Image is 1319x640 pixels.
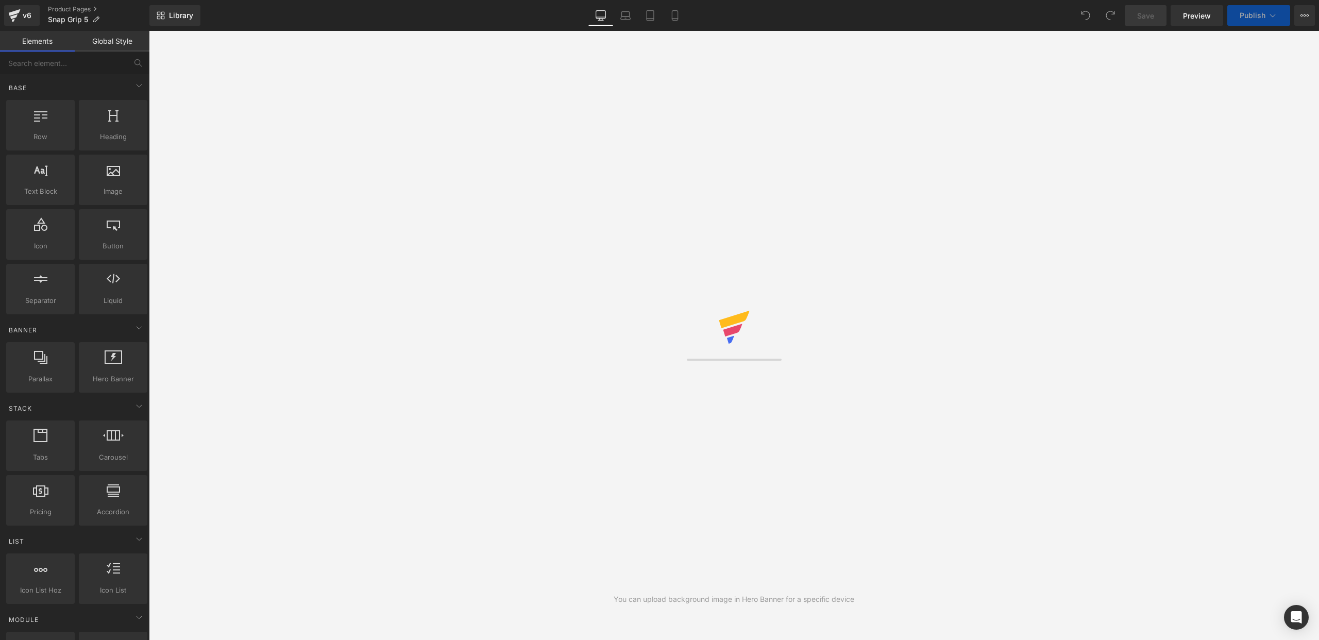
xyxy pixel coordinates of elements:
[614,594,854,605] div: You can upload background image in Hero Banner for a specific device
[9,295,72,306] span: Separator
[48,15,88,24] span: Snap Grip 5
[82,241,144,251] span: Button
[8,403,33,413] span: Stack
[82,186,144,197] span: Image
[82,452,144,463] span: Carousel
[1183,10,1211,21] span: Preview
[82,131,144,142] span: Heading
[4,5,40,26] a: v6
[48,5,149,13] a: Product Pages
[82,507,144,517] span: Accordion
[75,31,149,52] a: Global Style
[9,241,72,251] span: Icon
[1100,5,1121,26] button: Redo
[1171,5,1223,26] a: Preview
[149,5,200,26] a: New Library
[638,5,663,26] a: Tablet
[1137,10,1154,21] span: Save
[9,186,72,197] span: Text Block
[9,374,72,384] span: Parallax
[8,83,28,93] span: Base
[663,5,687,26] a: Mobile
[82,374,144,384] span: Hero Banner
[82,585,144,596] span: Icon List
[1284,605,1309,630] div: Open Intercom Messenger
[1075,5,1096,26] button: Undo
[9,452,72,463] span: Tabs
[9,585,72,596] span: Icon List Hoz
[1294,5,1315,26] button: More
[8,536,25,546] span: List
[588,5,613,26] a: Desktop
[169,11,193,20] span: Library
[1240,11,1265,20] span: Publish
[9,131,72,142] span: Row
[82,295,144,306] span: Liquid
[9,507,72,517] span: Pricing
[1227,5,1290,26] button: Publish
[613,5,638,26] a: Laptop
[8,325,38,335] span: Banner
[8,615,40,625] span: Module
[21,9,33,22] div: v6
